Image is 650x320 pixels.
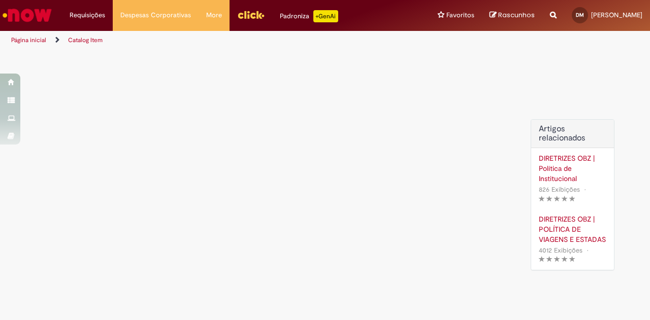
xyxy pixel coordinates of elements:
[498,10,535,20] span: Rascunhos
[490,11,535,20] a: Rascunhos
[582,183,588,196] span: •
[539,125,606,143] h3: Artigos relacionados
[539,185,580,194] span: 826 Exibições
[280,10,338,22] div: Padroniza
[591,11,642,19] span: [PERSON_NAME]
[446,10,474,20] span: Favoritos
[584,243,591,257] span: •
[70,10,105,20] span: Requisições
[68,36,103,44] a: Catalog Item
[206,10,222,20] span: More
[237,7,265,22] img: click_logo_yellow_360x200.png
[313,10,338,22] p: +GenAi
[576,12,584,18] span: DM
[120,10,191,20] span: Despesas Corporativas
[539,153,606,184] a: DIRETRIZES OBZ | Política de Institucional
[539,246,582,255] span: 4012 Exibições
[539,214,606,244] a: DIRETRIZES OBZ | POLÍTICA DE VIAGENS E ESTADAS
[8,31,426,50] ul: Trilhas de página
[1,5,53,25] img: ServiceNow
[11,36,46,44] a: Página inicial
